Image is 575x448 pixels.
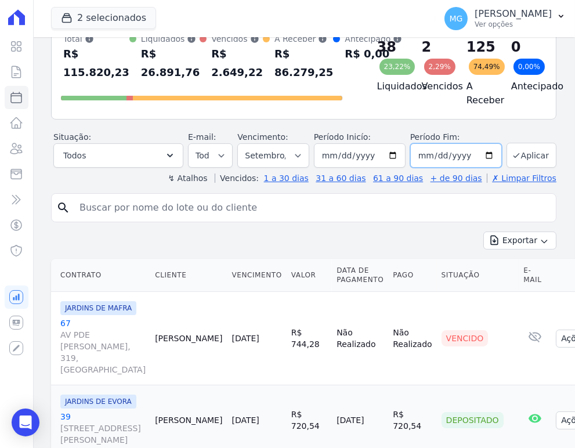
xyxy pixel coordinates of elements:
th: Situação [437,259,519,292]
label: Período Inicío: [314,132,371,142]
div: Open Intercom Messenger [12,409,39,436]
i: search [56,201,70,215]
div: R$ 86.279,25 [274,45,333,82]
label: Período Fim: [410,131,502,143]
td: Não Realizado [388,292,436,385]
div: A Receber [274,33,333,45]
th: Pago [388,259,436,292]
div: R$ 26.891,76 [141,45,200,82]
a: 61 a 90 dias [373,174,423,183]
input: Buscar por nome do lote ou do cliente [73,196,551,219]
span: MG [450,15,463,23]
div: Antecipado [345,33,402,45]
label: Vencidos: [215,174,259,183]
th: E-mail [519,259,551,292]
div: Vencido [442,330,489,346]
th: Cliente [150,259,227,292]
a: [DATE] [232,334,259,343]
th: Contrato [51,259,150,292]
div: 2,29% [424,59,455,75]
div: 2 [422,38,448,56]
a: 39[STREET_ADDRESS][PERSON_NAME] [60,411,146,446]
span: JARDINS DE MAFRA [60,301,136,315]
a: ✗ Limpar Filtros [487,174,556,183]
td: Não Realizado [332,292,388,385]
label: Vencimento: [237,132,288,142]
div: 125 [466,38,493,56]
span: JARDINS DE EVORA [60,395,136,409]
div: 0 [511,38,537,56]
p: [PERSON_NAME] [475,8,552,20]
h4: Antecipado [511,80,537,93]
div: 0,00% [513,59,545,75]
div: R$ 2.649,22 [211,45,263,82]
div: Liquidados [141,33,200,45]
div: R$ 115.820,23 [63,45,129,82]
th: Valor [287,259,332,292]
label: Situação: [53,132,91,142]
h4: Liquidados [377,80,403,93]
div: Depositado [442,412,504,428]
span: Todos [63,149,86,162]
h4: Vencidos [422,80,448,93]
a: [DATE] [232,416,259,425]
span: AV PDE [PERSON_NAME], 319, [GEOGRAPHIC_DATA] [60,329,146,375]
th: Vencimento [227,259,286,292]
h4: A Receber [466,80,493,107]
div: 38 [377,38,403,56]
div: Total [63,33,129,45]
button: 2 selecionados [51,7,156,29]
a: 31 a 60 dias [316,174,366,183]
button: Exportar [483,232,556,250]
td: R$ 744,28 [287,292,332,385]
div: Vencidos [211,33,263,45]
button: MG [PERSON_NAME] Ver opções [435,2,575,35]
div: 23,22% [379,59,415,75]
p: Ver opções [475,20,552,29]
td: [PERSON_NAME] [150,292,227,385]
label: E-mail: [188,132,216,142]
label: ↯ Atalhos [168,174,207,183]
a: 67AV PDE [PERSON_NAME], 319, [GEOGRAPHIC_DATA] [60,317,146,375]
span: [STREET_ADDRESS][PERSON_NAME] [60,422,146,446]
div: R$ 0,00 [345,45,402,63]
a: 1 a 30 dias [264,174,309,183]
button: Aplicar [507,143,556,168]
a: + de 90 dias [431,174,482,183]
th: Data de Pagamento [332,259,388,292]
button: Todos [53,143,183,168]
div: 74,49% [469,59,505,75]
